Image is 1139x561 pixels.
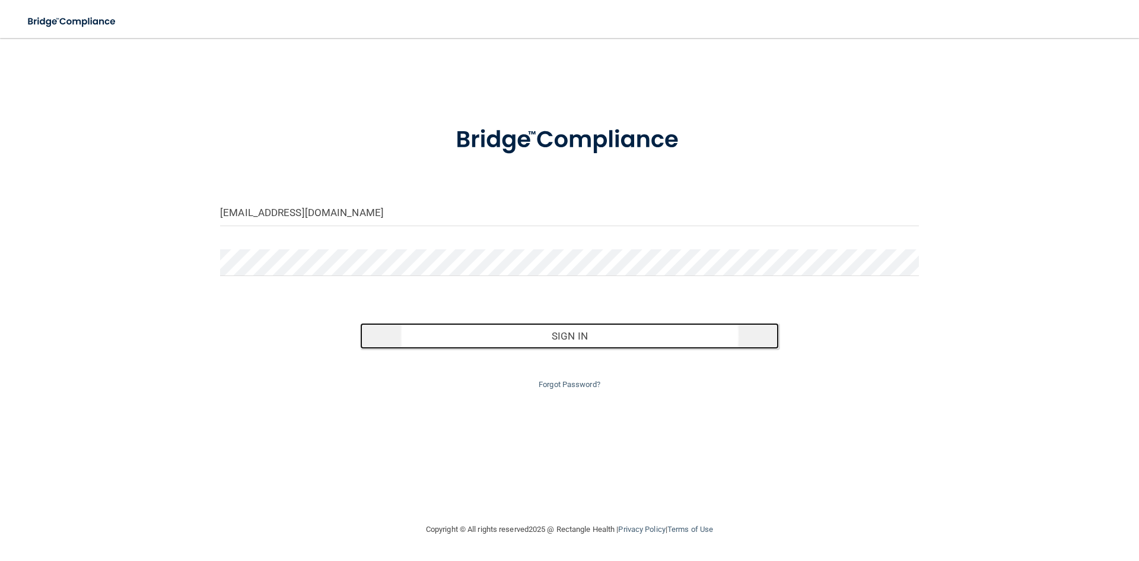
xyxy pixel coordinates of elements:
a: Terms of Use [667,525,713,534]
a: Forgot Password? [539,380,600,389]
a: Privacy Policy [618,525,665,534]
img: bridge_compliance_login_screen.278c3ca4.svg [18,9,127,34]
img: bridge_compliance_login_screen.278c3ca4.svg [431,109,708,171]
div: Copyright © All rights reserved 2025 @ Rectangle Health | | [353,511,786,549]
button: Sign In [360,323,780,349]
iframe: Drift Widget Chat Controller [934,477,1125,524]
input: Email [220,199,919,226]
